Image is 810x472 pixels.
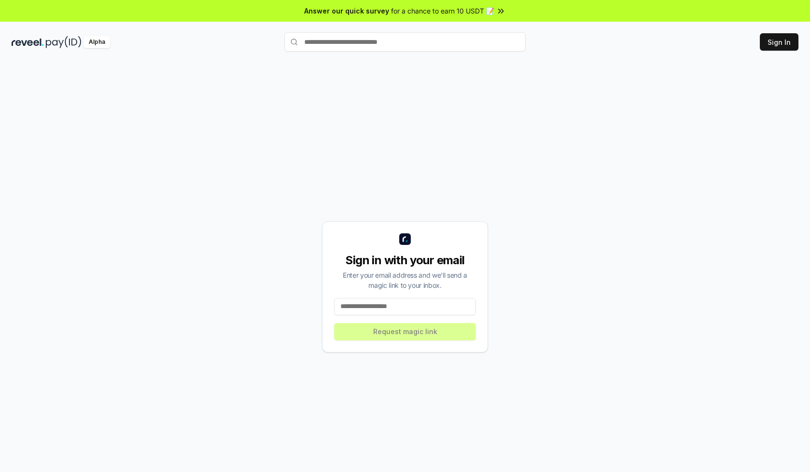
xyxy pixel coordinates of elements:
[46,36,81,48] img: pay_id
[760,33,798,51] button: Sign In
[83,36,110,48] div: Alpha
[12,36,44,48] img: reveel_dark
[391,6,494,16] span: for a chance to earn 10 USDT 📝
[399,233,411,245] img: logo_small
[304,6,389,16] span: Answer our quick survey
[334,253,476,268] div: Sign in with your email
[334,270,476,290] div: Enter your email address and we’ll send a magic link to your inbox.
